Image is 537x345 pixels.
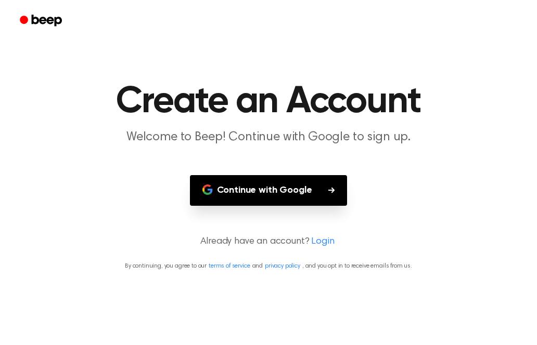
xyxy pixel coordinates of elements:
[265,263,300,269] a: privacy policy
[12,235,525,249] p: Already have an account?
[209,263,250,269] a: terms of service
[12,261,525,271] p: By continuing, you agree to our and , and you opt in to receive emails from us.
[190,175,348,206] button: Continue with Google
[12,11,71,31] a: Beep
[69,129,468,146] p: Welcome to Beep! Continue with Google to sign up.
[12,83,525,121] h1: Create an Account
[311,235,334,249] a: Login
